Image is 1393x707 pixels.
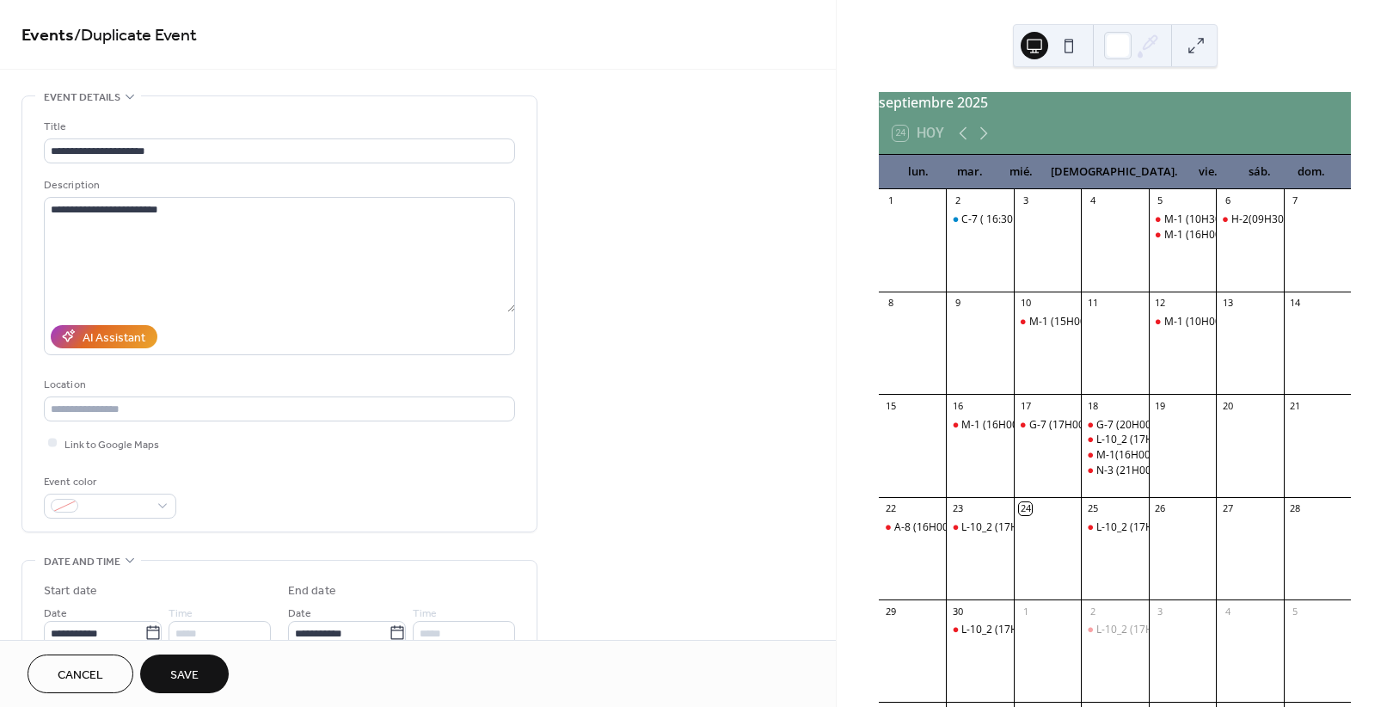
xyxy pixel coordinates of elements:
div: 10 [1019,297,1032,310]
div: L-10_2 (17H30-18H30) CAN1 [946,623,1013,637]
div: L-10_2 (17H30-18H30) CAN1 [1096,623,1234,637]
div: 16 [951,399,964,412]
div: A-8 (16H00-17H00) CAN2 [894,520,1017,535]
div: 7 [1289,194,1302,207]
div: 17 [1019,399,1032,412]
div: M-1 (16H00-17H00) CAN#1 [961,418,1094,433]
div: H-2(09H30-10H30)CAN#1 [1231,212,1357,227]
div: 12 [1154,297,1167,310]
div: Event color [44,473,173,491]
div: AI Assistant [83,329,145,347]
div: 6 [1221,194,1234,207]
div: 23 [951,502,964,515]
div: 5 [1154,194,1167,207]
div: sáb. [1234,155,1286,189]
div: 14 [1289,297,1302,310]
button: AI Assistant [51,325,157,348]
div: 3 [1019,194,1032,207]
div: L-10_2 (17H30-18H30) CAN1 [1081,433,1148,447]
div: N-3 (21H00-21H30) CAN1 [1081,464,1148,478]
div: H-2(09H30-10H30)CAN#1 [1216,212,1283,227]
div: septiembre 2025 [879,92,1351,113]
div: 9 [951,297,964,310]
div: 19 [1154,399,1167,412]
div: mié. [996,155,1047,189]
div: 28 [1289,502,1302,515]
div: G-7 (20H00-21H00) CAN1 [1096,418,1220,433]
div: 2 [951,194,964,207]
div: [DEMOGRAPHIC_DATA]. [1046,155,1182,189]
div: 8 [884,297,897,310]
div: M-1 (10H30-11H30) CAN1 [1164,212,1290,227]
span: Date [44,604,67,622]
div: 13 [1221,297,1234,310]
div: C-7 ( 16:30 a 17:30 ) cancha 1 [946,212,1013,227]
div: A-8 (16H00-17H00) CAN2 [879,520,946,535]
div: M-1 (15H00-16H00) CAN1 [1014,315,1081,329]
div: M-1 (10H00-11H00) CAN1 [1149,315,1216,329]
div: M-1 (16H00-17H00) CAN1 [1164,228,1290,243]
div: 20 [1221,399,1234,412]
div: G-7 (17H00-18H30) CAN1 [1029,418,1153,433]
div: L-10_2 (17H30-18H30) CAN1 [946,520,1013,535]
div: lun. [893,155,944,189]
div: N-3 (21H00-21H30) CAN1 [1096,464,1220,478]
div: 3 [1154,605,1167,618]
div: M-1 (16H00-17H00) CAN#1 [946,418,1013,433]
div: M-1 (15H00-16H00) CAN1 [1029,315,1155,329]
div: 25 [1086,502,1099,515]
a: Events [21,19,74,52]
div: L-10_2 (17H30-18H30) CAN1 [961,520,1099,535]
span: / Duplicate Event [74,19,197,52]
div: 1 [884,194,897,207]
span: Link to Google Maps [64,435,159,453]
div: 15 [884,399,897,412]
span: Save [170,667,199,685]
span: Time [413,604,437,622]
div: mar. [944,155,996,189]
div: L-10_2 (17H30-18H30) CAN1 [1081,520,1148,535]
div: 11 [1086,297,1099,310]
div: Description [44,176,512,194]
span: Time [169,604,193,622]
span: Date [288,604,311,622]
div: 2 [1086,605,1099,618]
div: 4 [1086,194,1099,207]
div: Start date [44,582,97,600]
div: M-1 (10H00-11H00) CAN1 [1164,315,1290,329]
div: M-1 (16H00-17H00) CAN1 [1149,228,1216,243]
button: Save [140,655,229,693]
div: C-7 ( 16:30 a 17:30 ) cancha 1 [961,212,1102,227]
div: dom. [1286,155,1337,189]
div: 5 [1289,605,1302,618]
div: 18 [1086,399,1099,412]
div: 29 [884,605,897,618]
div: End date [288,582,336,600]
div: L-10_2 (17H30-18H30) CAN1 [961,623,1099,637]
div: 24 [1019,502,1032,515]
div: 26 [1154,502,1167,515]
div: 4 [1221,605,1234,618]
div: L-10_2 (17H30-18H30) CAN1 [1096,520,1234,535]
div: M-1(16H00-17H00) CAN#1 [1081,448,1148,463]
div: G-7 (17H00-18H30) CAN1 [1014,418,1081,433]
div: L-10_2 (17H30-18H30) CAN1 [1096,433,1234,447]
div: 30 [951,605,964,618]
div: M-1 (10H30-11H30) CAN1 [1149,212,1216,227]
div: Title [44,118,512,136]
span: Cancel [58,667,103,685]
div: 27 [1221,502,1234,515]
div: vie. [1182,155,1234,189]
div: 1 [1019,605,1032,618]
div: G-7 (20H00-21H00) CAN1 [1081,418,1148,433]
div: 21 [1289,399,1302,412]
div: M-1(16H00-17H00) CAN#1 [1096,448,1226,463]
button: Cancel [28,655,133,693]
div: L-10_2 (17H30-18H30) CAN1 [1081,623,1148,637]
span: Date and time [44,553,120,571]
div: 22 [884,502,897,515]
span: Event details [44,89,120,107]
div: Location [44,376,512,394]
